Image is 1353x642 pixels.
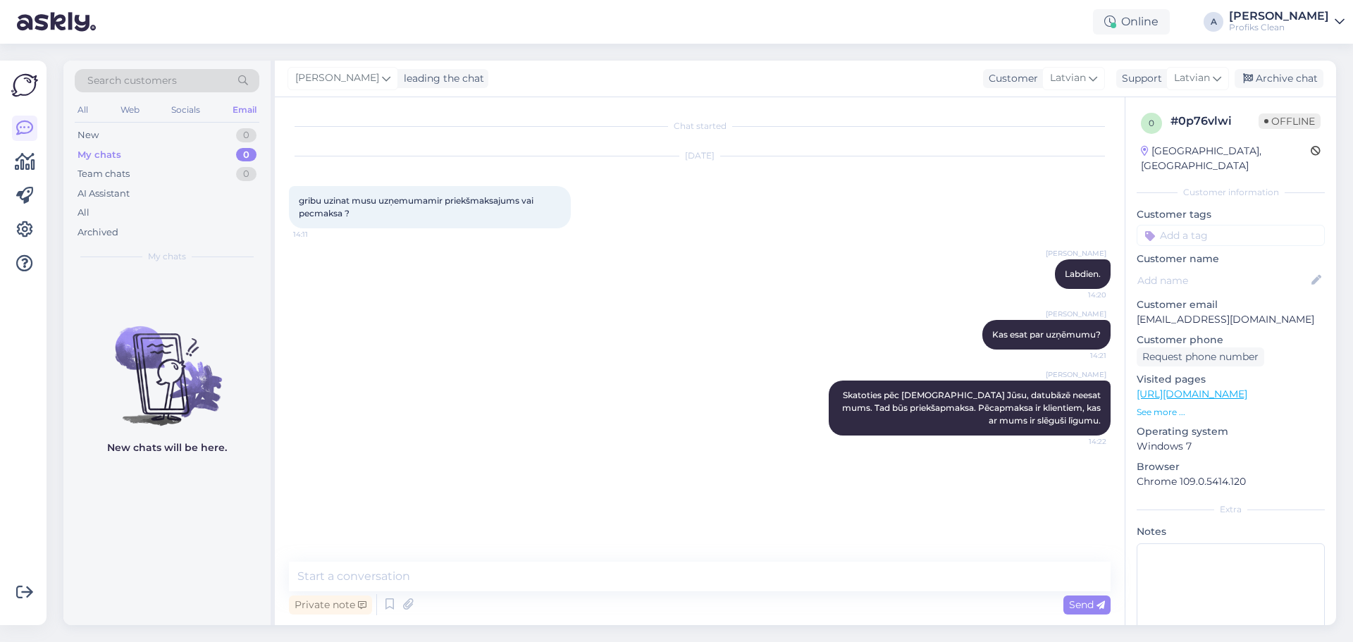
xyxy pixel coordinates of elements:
[1093,9,1170,35] div: Online
[1137,372,1325,387] p: Visited pages
[1137,273,1309,288] input: Add name
[230,101,259,119] div: Email
[293,229,346,240] span: 14:11
[289,595,372,615] div: Private note
[148,250,186,263] span: My chats
[75,101,91,119] div: All
[78,148,121,162] div: My chats
[1137,459,1325,474] p: Browser
[87,73,177,88] span: Search customers
[1054,436,1106,447] span: 14:22
[289,149,1111,162] div: [DATE]
[1046,309,1106,319] span: [PERSON_NAME]
[1137,252,1325,266] p: Customer name
[842,390,1103,426] span: Skatoties pēc [DEMOGRAPHIC_DATA] Jūsu, datubāzē neesat mums. Tad būs priekšapmaksa. Pēcapmaksa ir...
[1137,186,1325,199] div: Customer information
[1137,388,1247,400] a: [URL][DOMAIN_NAME]
[1137,524,1325,539] p: Notes
[1141,144,1311,173] div: [GEOGRAPHIC_DATA], [GEOGRAPHIC_DATA]
[236,128,257,142] div: 0
[1046,248,1106,259] span: [PERSON_NAME]
[236,148,257,162] div: 0
[1137,347,1264,366] div: Request phone number
[236,167,257,181] div: 0
[78,206,89,220] div: All
[1065,268,1101,279] span: Labdien.
[78,226,118,240] div: Archived
[1235,69,1323,88] div: Archive chat
[1116,71,1162,86] div: Support
[1229,22,1329,33] div: Profiks Clean
[983,71,1038,86] div: Customer
[1137,474,1325,489] p: Chrome 109.0.5414.120
[1069,598,1105,611] span: Send
[1137,406,1325,419] p: See more ...
[1259,113,1321,129] span: Offline
[1137,225,1325,246] input: Add a tag
[168,101,203,119] div: Socials
[1170,113,1259,130] div: # 0p76vlwi
[992,329,1101,340] span: Kas esat par uzņēmumu?
[11,72,38,99] img: Askly Logo
[1137,297,1325,312] p: Customer email
[107,440,227,455] p: New chats will be here.
[1204,12,1223,32] div: A
[1229,11,1329,22] div: [PERSON_NAME]
[118,101,142,119] div: Web
[1050,70,1086,86] span: Latvian
[63,301,271,428] img: No chats
[289,120,1111,132] div: Chat started
[1137,503,1325,516] div: Extra
[1174,70,1210,86] span: Latvian
[1054,290,1106,300] span: 14:20
[1137,333,1325,347] p: Customer phone
[1137,312,1325,327] p: [EMAIL_ADDRESS][DOMAIN_NAME]
[398,71,484,86] div: leading the chat
[299,195,536,218] span: gribu uzinat musu uzņemumamir priekšmaksajums vai pecmaksa ?
[78,167,130,181] div: Team chats
[1137,424,1325,439] p: Operating system
[78,187,130,201] div: AI Assistant
[78,128,99,142] div: New
[1054,350,1106,361] span: 14:21
[1137,439,1325,454] p: Windows 7
[1229,11,1345,33] a: [PERSON_NAME]Profiks Clean
[1046,369,1106,380] span: [PERSON_NAME]
[295,70,379,86] span: [PERSON_NAME]
[1149,118,1154,128] span: 0
[1137,207,1325,222] p: Customer tags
